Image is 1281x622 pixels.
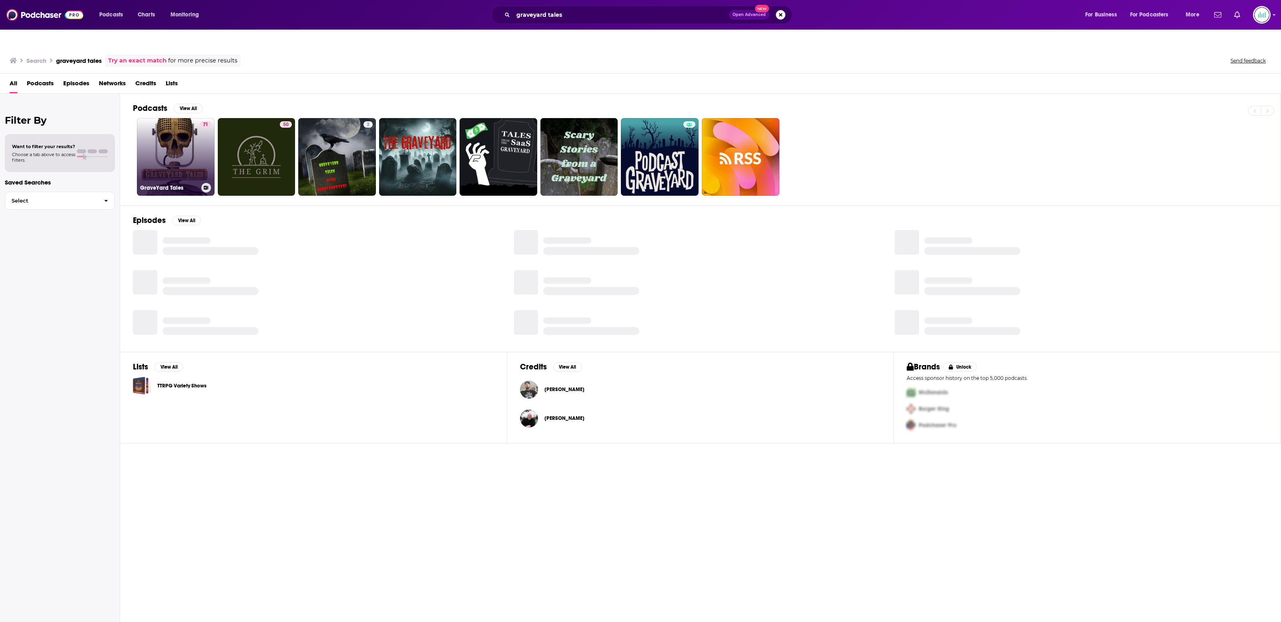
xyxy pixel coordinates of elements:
[218,118,295,196] a: 50
[1253,6,1271,24] button: Show profile menu
[1186,9,1199,20] span: More
[904,417,919,433] img: Third Pro Logo
[520,377,881,402] button: Adam ZeroAdam Zero
[133,215,201,225] a: EpisodesView All
[943,362,977,372] button: Unlock
[1228,57,1268,64] button: Send feedback
[1080,8,1127,21] button: open menu
[133,362,183,372] a: ListsView All
[755,5,769,12] span: New
[280,121,292,128] a: 50
[108,56,167,65] a: Try an exact match
[520,381,538,399] img: Adam Zero
[544,386,584,393] a: Adam Zero
[544,386,584,393] span: [PERSON_NAME]
[544,415,584,421] a: Matt Rudolph
[94,8,133,21] button: open menu
[63,77,89,93] a: Episodes
[907,362,940,372] h2: Brands
[1085,9,1117,20] span: For Business
[499,6,800,24] div: Search podcasts, credits, & more...
[520,362,547,372] h2: Credits
[5,114,115,126] h2: Filter By
[1125,8,1180,21] button: open menu
[12,152,75,163] span: Choose a tab above to access filters.
[133,215,166,225] h2: Episodes
[140,185,198,191] h3: GraveYard Tales
[919,405,949,412] span: Burger King
[363,121,373,128] a: 2
[138,9,155,20] span: Charts
[133,103,167,113] h2: Podcasts
[172,216,201,225] button: View All
[6,7,83,22] img: Podchaser - Follow, Share and Rate Podcasts
[919,422,956,429] span: Podchaser Pro
[1231,8,1243,22] a: Show notifications dropdown
[155,362,183,372] button: View All
[133,8,160,21] a: Charts
[1130,9,1169,20] span: For Podcasters
[520,405,881,431] button: Matt RudolphMatt Rudolph
[544,415,584,421] span: [PERSON_NAME]
[520,362,582,372] a: CreditsView All
[99,77,126,93] a: Networks
[133,103,203,113] a: PodcastsView All
[133,362,148,372] h2: Lists
[26,57,46,64] h3: Search
[171,9,199,20] span: Monitoring
[904,384,919,401] img: First Pro Logo
[513,8,729,21] input: Search podcasts, credits, & more...
[1211,8,1225,22] a: Show notifications dropdown
[1180,8,1209,21] button: open menu
[907,375,1268,381] p: Access sponsor history on the top 5,000 podcasts.
[1253,6,1271,24] span: Logged in as podglomerate
[5,198,98,203] span: Select
[135,77,156,93] a: Credits
[56,57,102,64] h3: graveyard tales
[157,381,207,390] a: TTRPG Variety Shows
[553,362,582,372] button: View All
[133,377,151,395] a: TTRPG Variety Shows
[733,13,766,17] span: Open Advanced
[137,118,215,196] a: 71GraveYard Tales
[174,104,203,113] button: View All
[203,121,208,129] span: 71
[5,179,115,186] p: Saved Searches
[367,121,369,129] span: 2
[168,56,237,65] span: for more precise results
[919,389,948,396] span: McDonalds
[1253,6,1271,24] img: User Profile
[729,10,769,20] button: Open AdvancedNew
[10,77,17,93] a: All
[99,9,123,20] span: Podcasts
[12,144,75,149] span: Want to filter your results?
[165,8,209,21] button: open menu
[298,118,376,196] a: 2
[5,192,115,210] button: Select
[166,77,178,93] a: Lists
[283,121,289,129] span: 50
[200,121,211,128] a: 71
[520,409,538,427] img: Matt Rudolph
[27,77,54,93] a: Podcasts
[904,401,919,417] img: Second Pro Logo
